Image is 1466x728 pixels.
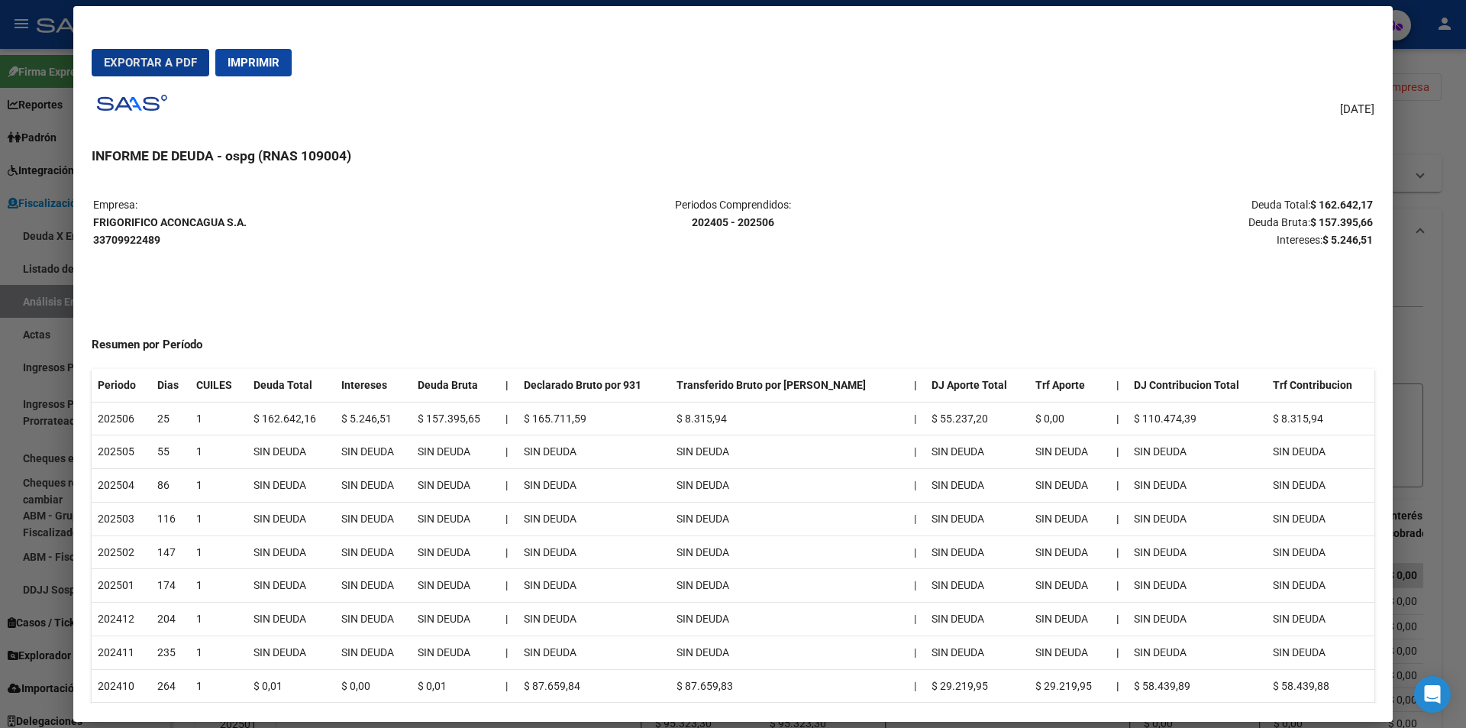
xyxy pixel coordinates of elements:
[1128,435,1266,469] td: SIN DEUDA
[412,669,499,703] td: $ 0,01
[925,402,1028,435] td: $ 55.237,20
[93,196,518,248] p: Empresa:
[518,569,670,603] td: SIN DEUDA
[335,502,412,535] td: SIN DEUDA
[1128,469,1266,503] td: SIN DEUDA
[670,435,908,469] td: SIN DEUDA
[335,469,412,503] td: SIN DEUDA
[1128,502,1266,535] td: SIN DEUDA
[670,569,908,603] td: SIN DEUDA
[518,535,670,569] td: SIN DEUDA
[908,435,926,469] td: |
[1029,636,1110,669] td: SIN DEUDA
[1414,676,1451,713] div: Open Intercom Messenger
[692,216,774,228] strong: 202405 - 202506
[1267,435,1374,469] td: SIN DEUDA
[670,502,908,535] td: SIN DEUDA
[247,435,335,469] td: SIN DEUDA
[908,369,926,402] th: |
[908,469,926,503] td: |
[1029,502,1110,535] td: SIN DEUDA
[948,196,1373,248] p: Deuda Total: Deuda Bruta: Intereses:
[247,603,335,636] td: SIN DEUDA
[908,402,926,435] td: |
[1110,603,1129,636] th: |
[228,56,279,70] span: Imprimir
[412,369,499,402] th: Deuda Bruta
[92,603,151,636] td: 202412
[1128,402,1266,435] td: $ 110.474,39
[925,669,1028,703] td: $ 29.219,95
[518,469,670,503] td: SIN DEUDA
[518,603,670,636] td: SIN DEUDA
[908,502,926,535] td: |
[1322,234,1373,246] strong: $ 5.246,51
[1029,402,1110,435] td: $ 0,00
[151,402,191,435] td: 25
[412,502,499,535] td: SIN DEUDA
[92,469,151,503] td: 202504
[1267,469,1374,503] td: SIN DEUDA
[1267,535,1374,569] td: SIN DEUDA
[1128,603,1266,636] td: SIN DEUDA
[151,603,191,636] td: 204
[499,636,518,669] td: |
[1128,669,1266,703] td: $ 58.439,89
[190,569,247,603] td: 1
[1110,469,1129,503] th: |
[925,435,1028,469] td: SIN DEUDA
[518,669,670,703] td: $ 87.659,84
[1267,402,1374,435] td: $ 8.315,94
[1110,569,1129,603] th: |
[499,402,518,435] td: |
[335,402,412,435] td: $ 5.246,51
[190,636,247,669] td: 1
[190,402,247,435] td: 1
[1310,199,1373,211] strong: $ 162.642,17
[92,336,1374,354] h4: Resumen por Período
[190,603,247,636] td: 1
[247,502,335,535] td: SIN DEUDA
[908,636,926,669] td: |
[151,435,191,469] td: 55
[412,569,499,603] td: SIN DEUDA
[1029,369,1110,402] th: Trf Aporte
[1110,636,1129,669] th: |
[412,469,499,503] td: SIN DEUDA
[247,469,335,503] td: SIN DEUDA
[1110,669,1129,703] th: |
[92,369,151,402] th: Periodo
[190,435,247,469] td: 1
[518,502,670,535] td: SIN DEUDA
[908,669,926,703] td: |
[335,669,412,703] td: $ 0,00
[190,535,247,569] td: 1
[1267,603,1374,636] td: SIN DEUDA
[925,636,1028,669] td: SIN DEUDA
[247,369,335,402] th: Deuda Total
[518,402,670,435] td: $ 165.711,59
[499,469,518,503] td: |
[925,569,1028,603] td: SIN DEUDA
[151,535,191,569] td: 147
[104,56,197,70] span: Exportar a PDF
[925,469,1028,503] td: SIN DEUDA
[925,603,1028,636] td: SIN DEUDA
[1029,569,1110,603] td: SIN DEUDA
[1110,369,1129,402] th: |
[520,196,945,231] p: Periodos Comprendidos:
[908,603,926,636] td: |
[92,435,151,469] td: 202505
[670,402,908,435] td: $ 8.315,94
[670,469,908,503] td: SIN DEUDA
[190,369,247,402] th: CUILES
[247,569,335,603] td: SIN DEUDA
[151,369,191,402] th: Dias
[215,49,292,76] button: Imprimir
[412,435,499,469] td: SIN DEUDA
[190,502,247,535] td: 1
[518,369,670,402] th: Declarado Bruto por 931
[335,435,412,469] td: SIN DEUDA
[1310,216,1373,228] strong: $ 157.395,66
[908,535,926,569] td: |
